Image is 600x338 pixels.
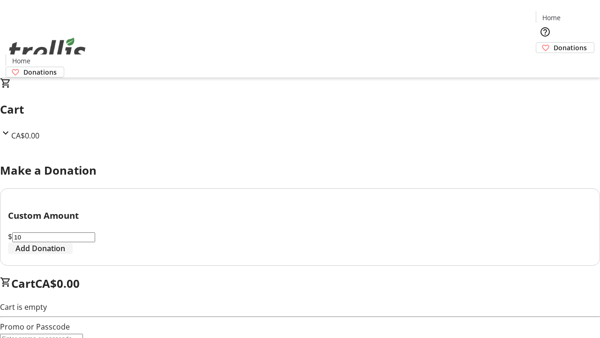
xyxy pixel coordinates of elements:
[15,243,65,254] span: Add Donation
[35,276,80,291] span: CA$0.00
[542,13,561,23] span: Home
[12,56,30,66] span: Home
[6,67,64,77] a: Donations
[12,232,95,242] input: Donation Amount
[23,67,57,77] span: Donations
[554,43,587,53] span: Donations
[6,56,36,66] a: Home
[536,42,594,53] a: Donations
[536,23,555,41] button: Help
[8,231,12,242] span: $
[8,209,592,222] h3: Custom Amount
[11,131,39,141] span: CA$0.00
[6,27,89,74] img: Orient E2E Organization xL2k3T5cPu's Logo
[8,243,73,254] button: Add Donation
[536,13,566,23] a: Home
[536,53,555,72] button: Cart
